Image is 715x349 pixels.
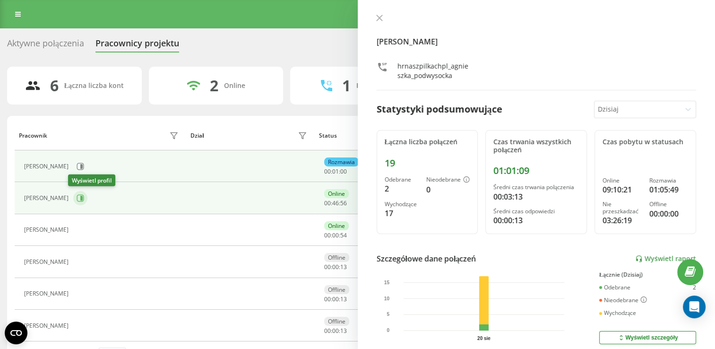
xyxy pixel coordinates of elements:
div: Status [319,132,337,139]
button: Wyświetl szczegóły [599,331,696,344]
div: Średni czas odpowiedzi [493,208,579,215]
div: Statystyki podsumowujące [377,102,502,116]
div: Offline [649,201,688,208]
text: 10 [384,296,389,301]
div: [PERSON_NAME] [24,227,71,233]
div: 6 [50,77,59,95]
span: 13 [340,295,347,303]
div: Rozmawia [649,177,688,184]
text: 0 [387,328,389,333]
span: 00 [332,327,339,335]
span: 56 [340,199,347,207]
div: Offline [324,317,349,326]
div: Łącznie (Dzisiaj) [599,271,696,278]
div: : : [324,168,347,175]
div: Czas pobytu w statusach [603,138,688,146]
div: 2 [210,77,218,95]
div: Czas trwania wszystkich połączeń [493,138,579,154]
div: Online [603,177,641,184]
div: Szczegółowe dane połączeń [377,253,476,264]
div: Nie przeszkadzać [603,201,641,215]
div: Odebrane [385,176,419,183]
span: 00 [332,263,339,271]
div: [PERSON_NAME] [24,195,71,201]
span: 00 [332,295,339,303]
div: : : [324,328,347,334]
div: 00:03:13 [493,191,579,202]
div: [PERSON_NAME] [24,259,71,265]
div: 03:26:19 [603,215,641,226]
span: 00 [332,231,339,239]
div: Średni czas trwania połączenia [493,184,579,191]
div: hrnaszpilkachpl_agnieszka_podwysocka [397,61,471,80]
div: Offline [324,253,349,262]
div: [PERSON_NAME] [24,290,71,297]
button: Open CMP widget [5,322,27,344]
text: 5 [387,312,389,317]
div: Offline [324,285,349,294]
div: 17 [385,208,419,219]
span: 54 [340,231,347,239]
div: : : [324,200,347,207]
div: Aktywne połączenia [7,38,84,53]
div: 01:05:49 [649,184,688,195]
div: Pracownik [19,132,47,139]
div: Odebrane [599,284,630,291]
span: 00 [324,167,331,175]
span: 01 [332,167,339,175]
div: Online [224,82,245,90]
div: 2 [693,284,696,291]
div: Wyświetl profil [68,174,115,186]
text: 20 sie [477,336,491,341]
span: 00 [340,167,347,175]
div: Łączna liczba połączeń [385,138,470,146]
div: Nieodebrane [426,176,470,184]
span: 00 [324,231,331,239]
div: Online [324,221,349,230]
div: : : [324,264,347,270]
div: 09:10:21 [603,184,641,195]
div: Nieodebrane [599,297,647,304]
div: 00:00:13 [493,215,579,226]
div: Open Intercom Messenger [683,296,706,318]
span: 00 [324,263,331,271]
span: 46 [332,199,339,207]
div: Łączna liczba kont [64,82,124,90]
span: 00 [324,199,331,207]
div: [PERSON_NAME] [24,163,71,170]
div: Wychodzące [385,201,419,208]
div: 1 [342,77,350,95]
div: [PERSON_NAME] [24,323,71,329]
div: Wyświetl szczegóły [617,334,678,341]
div: 0 [426,184,470,195]
span: 00 [324,327,331,335]
div: Online [324,189,349,198]
div: Rozmawia [324,157,359,166]
h4: [PERSON_NAME] [377,36,697,47]
span: 00 [324,295,331,303]
div: Pracownicy projektu [95,38,179,53]
span: 13 [340,327,347,335]
div: 19 [385,157,470,169]
div: Wychodzące [599,310,636,316]
div: 01:01:09 [493,165,579,176]
a: Wyświetl raport [635,255,696,263]
div: : : [324,232,347,239]
div: : : [324,296,347,303]
text: 15 [384,280,389,285]
div: 2 [385,183,419,194]
div: Dział [190,132,204,139]
div: Rozmawiają [356,82,394,90]
span: 13 [340,263,347,271]
div: 00:00:00 [649,208,688,219]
